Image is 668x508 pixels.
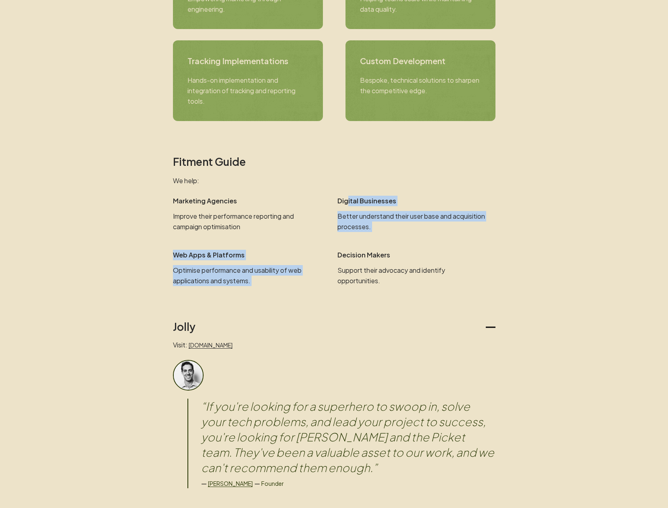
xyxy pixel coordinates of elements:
[173,333,495,488] div: Jolly
[173,250,321,260] p: Web Apps & Platforms
[261,479,284,488] p: Founder
[360,75,481,96] p: Bespoke, technical solutions to sharpen the competitive edge.
[337,211,486,232] p: Better understand their user base and acquisition processes.
[360,55,481,67] h3: Custom Development
[173,340,495,350] p: Visit:
[173,196,321,206] p: Marketing Agencies
[337,250,486,260] p: Decision Makers
[337,196,486,206] p: Digital Businesses
[173,265,321,286] p: Optimise performance and usability of web applications and systems.
[201,479,495,488] div: — —
[187,55,308,67] h3: Tracking Implementations
[201,399,495,475] blockquote: “ If you're looking for a superhero to swoop in, solve your tech problems, and lead your project ...
[173,211,321,232] p: Improve their performance reporting and campaign optimisation
[173,155,495,168] h2: Fitment Guide
[173,360,204,391] img: Client headshot
[189,341,233,349] a: [DOMAIN_NAME]
[173,320,196,333] h2: Jolly
[337,265,486,286] p: Support their advocacy and identify opportunities.
[208,480,253,487] a: [PERSON_NAME]
[173,320,495,333] button: Jolly
[173,176,495,186] p: We help:
[187,75,308,107] p: Hands-on implementation and integration of tracking and reporting tools.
